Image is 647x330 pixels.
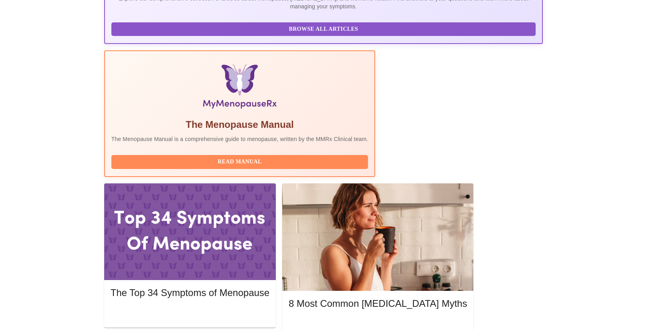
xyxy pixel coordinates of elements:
[111,306,269,320] button: Read More
[111,118,368,131] h5: The Menopause Manual
[119,308,261,318] span: Read More
[119,24,528,34] span: Browse All Articles
[111,158,370,165] a: Read Manual
[111,135,368,143] p: The Menopause Manual is a comprehensive guide to menopause, written by the MMRx Clinical team.
[289,297,467,310] h5: 8 Most Common [MEDICAL_DATA] Myths
[111,25,538,32] a: Browse All Articles
[111,22,536,36] button: Browse All Articles
[297,320,459,330] span: Read More
[111,309,271,316] a: Read More
[289,320,469,327] a: Read More
[119,157,360,167] span: Read Manual
[152,64,327,112] img: Menopause Manual
[111,286,269,299] h5: The Top 34 Symptoms of Menopause
[111,155,368,169] button: Read Manual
